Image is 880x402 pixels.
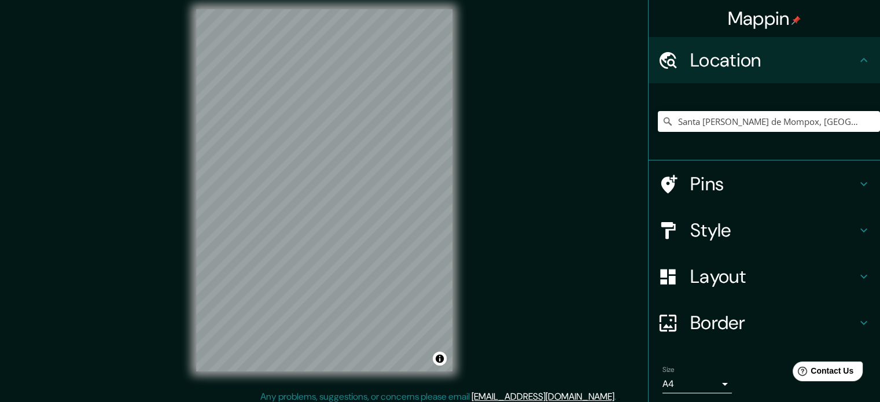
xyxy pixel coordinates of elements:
[690,172,857,196] h4: Pins
[728,7,801,30] h4: Mappin
[690,219,857,242] h4: Style
[649,37,880,83] div: Location
[777,357,867,389] iframe: Help widget launcher
[662,375,732,393] div: A4
[649,161,880,207] div: Pins
[690,49,857,72] h4: Location
[690,265,857,288] h4: Layout
[196,9,452,371] canvas: Map
[433,352,447,366] button: Toggle attribution
[658,111,880,132] input: Pick your city or area
[649,300,880,346] div: Border
[649,207,880,253] div: Style
[690,311,857,334] h4: Border
[649,253,880,300] div: Layout
[662,365,675,375] label: Size
[791,16,801,25] img: pin-icon.png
